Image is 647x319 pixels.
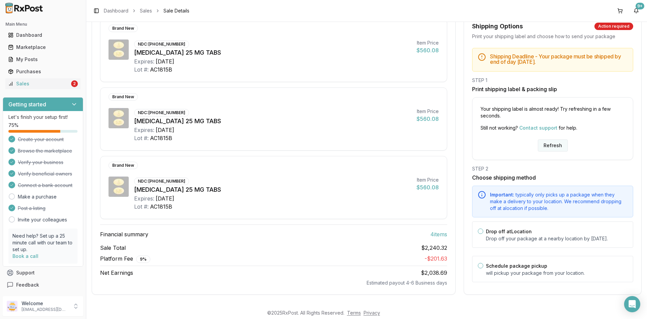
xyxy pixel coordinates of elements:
img: RxPost Logo [3,3,46,14]
a: Marketplace [5,41,81,53]
div: typically only picks up a package when they make a delivery to your location. We recommend droppi... [490,191,627,212]
div: Open Intercom Messenger [624,296,640,312]
div: NDC: [PHONE_NUMBER] [134,41,189,48]
img: User avatar [7,301,18,312]
h3: Choose shipping method [472,174,633,182]
div: Expires: [134,194,154,203]
div: Brand New [109,25,138,32]
button: My Posts [3,54,83,65]
p: [EMAIL_ADDRESS][DOMAIN_NAME] [22,307,68,312]
h2: Main Menu [5,22,81,27]
span: Sale Details [163,7,189,14]
h3: Getting started [8,100,46,108]
span: Create your account [18,136,64,143]
div: Print your shipping label and choose how to send your package [472,33,633,40]
button: Dashboard [3,30,83,41]
span: 4 item s [430,230,447,238]
div: Expires: [134,57,154,65]
a: Sales [140,7,152,14]
div: AC1815B [150,134,172,142]
span: - $201.63 [425,255,447,262]
nav: breadcrumb [104,7,189,14]
a: Privacy [364,310,380,316]
label: Schedule package pickup [486,263,547,269]
p: Let's finish your setup first! [8,114,78,121]
span: $2,038.69 [421,269,447,276]
p: Need help? Set up a 25 minute call with our team to set up. [12,233,73,253]
div: 9 % [136,256,150,263]
span: Financial summary [100,230,148,238]
span: Feedback [16,282,39,288]
button: Sales2 [3,78,83,89]
p: Welcome [22,300,68,307]
div: NDC: [PHONE_NUMBER] [134,109,189,116]
div: [DATE] [156,194,174,203]
div: 9+ [636,3,644,9]
div: Brand New [109,162,138,169]
span: Platform Fee [100,255,150,263]
label: Drop off at Location [486,229,532,234]
button: 9+ [631,5,642,16]
button: Support [3,267,83,279]
span: 75 % [8,122,19,129]
div: [MEDICAL_DATA] 25 MG TABS [134,185,411,194]
div: Purchases [8,68,78,75]
div: Expires: [134,126,154,134]
div: Shipping Options [472,22,523,31]
img: Jardiance 25 MG TABS [109,39,129,60]
img: Jardiance 25 MG TABS [109,177,129,197]
div: [DATE] [156,57,174,65]
div: Item Price [417,177,439,183]
div: AC1815B [150,65,172,74]
div: Brand New [109,93,138,101]
button: Refresh [538,139,568,152]
button: Marketplace [3,42,83,53]
span: Verify beneficial owners [18,170,72,177]
a: Terms [347,310,361,316]
div: Lot #: [134,203,149,211]
span: Net Earnings [100,269,133,277]
div: $560.08 [417,115,439,123]
div: Lot #: [134,134,149,142]
div: [DATE] [156,126,174,134]
p: Still not working? for help. [481,125,625,131]
span: Important: [490,192,514,197]
a: Dashboard [104,7,128,14]
a: Invite your colleagues [18,216,67,223]
span: $2,240.32 [421,244,447,252]
div: Item Price [417,108,439,115]
div: Action required [594,23,633,30]
div: Item Price [417,39,439,46]
div: [MEDICAL_DATA] 25 MG TABS [134,116,411,126]
div: Estimated payout 4-6 Business days [100,280,447,286]
div: My Posts [8,56,78,63]
div: Sales [8,80,70,87]
span: Sale Total [100,244,126,252]
div: $560.08 [417,46,439,54]
img: Jardiance 25 MG TABS [109,108,129,128]
div: Dashboard [8,32,78,38]
a: Make a purchase [18,193,57,200]
span: Post a listing [18,205,45,212]
div: $560.08 [417,183,439,191]
div: NDC: [PHONE_NUMBER] [134,178,189,185]
div: STEP 1 [472,77,633,84]
h5: Shipping Deadline - Your package must be shipped by end of day [DATE] . [490,54,627,64]
div: Marketplace [8,44,78,51]
h3: Print shipping label & packing slip [472,85,633,93]
a: Dashboard [5,29,81,41]
p: Drop off your package at a nearby location by [DATE] . [486,235,627,242]
a: Sales2 [5,78,81,90]
button: Purchases [3,66,83,77]
p: will pickup your package from your location. [486,270,627,276]
span: Browse the marketplace [18,148,72,154]
span: Connect a bank account [18,182,72,189]
a: Book a call [12,253,38,259]
a: Purchases [5,65,81,78]
div: 2 [71,80,78,87]
p: Your shipping label is almost ready! Try refreshing in a few seconds. [481,106,625,119]
div: AC1815B [150,203,172,211]
span: Verify your business [18,159,63,166]
div: [MEDICAL_DATA] 25 MG TABS [134,48,411,57]
div: Lot #: [134,65,149,74]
